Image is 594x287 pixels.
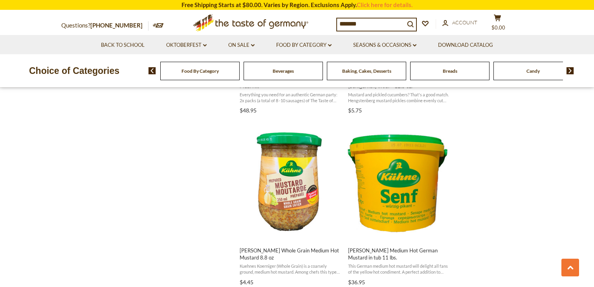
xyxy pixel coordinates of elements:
[348,107,362,114] span: $5.75
[166,41,207,50] a: Oktoberfest
[240,279,253,285] span: $4.45
[348,279,365,285] span: $36.95
[228,41,255,50] a: On Sale
[353,41,416,50] a: Seasons & Occasions
[240,92,341,104] span: Everything you need for an authentic German party: 2x packs (a total of 8 -10 sausages) of The Ta...
[438,41,493,50] a: Download Catalog
[348,247,450,261] span: [PERSON_NAME] Medium Hot German Mustard in tub 11 lbs.
[357,1,412,8] a: Click here for details.
[181,68,219,74] a: Food By Category
[240,247,341,261] span: [PERSON_NAME] Whole Grain Medium Hot Mustard 8.8 oz
[273,68,294,74] a: Beverages
[452,19,477,26] span: Account
[240,107,257,114] span: $48.95
[347,130,451,234] img: Kuehne Medium Hot German Mustard in tub 11 lbs.
[442,18,477,27] a: Account
[276,41,332,50] a: Food By Category
[443,68,457,74] a: Breads
[148,67,156,74] img: previous arrow
[491,24,505,31] span: $0.00
[486,14,509,34] button: $0.00
[342,68,391,74] a: Baking, Cakes, Desserts
[526,68,540,74] a: Candy
[348,92,450,104] span: Mustard and pickled cucumbers? That's a good match. Hengstenberg mustard pickles combine evenly c...
[101,41,145,50] a: Back to School
[348,263,450,275] span: This German medium hot mustard will delight all fans of the yellow hot condiment. A perfect addit...
[61,20,148,31] p: Questions?
[566,67,574,74] img: next arrow
[90,22,143,29] a: [PHONE_NUMBER]
[240,263,341,275] span: Kuehnes Koerniger (Whole Grain) is a coarsely ground, medium hot mustard. Among chefs this type o...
